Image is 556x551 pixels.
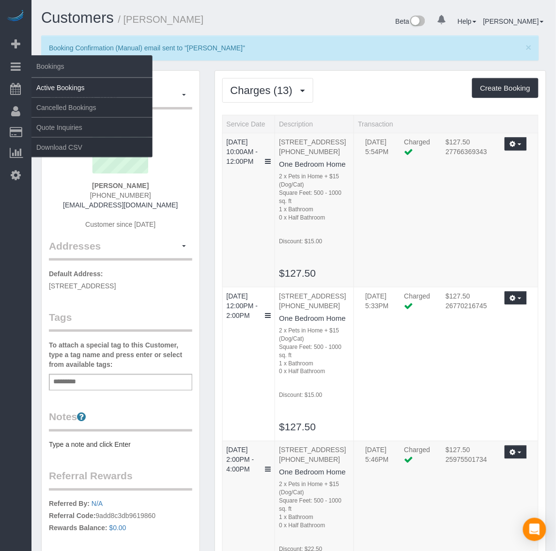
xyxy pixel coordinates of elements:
pre: Type a note and click Enter [49,440,192,450]
p: [STREET_ADDRESS] [PHONE_NUMBER] [279,291,350,311]
div: 1 x Bathroom [279,205,350,214]
span: Charges (13) [231,84,297,96]
h4: One Bedroom Home [279,160,350,169]
a: [PERSON_NAME] [483,17,544,25]
span: [PHONE_NUMBER] [90,191,151,199]
div: 1 x Bathroom [279,514,350,522]
p: 9add8c3db9619860 [49,499,192,535]
td: Charge Amount, Transaction Id [438,291,495,320]
div: 0 x Half Bathroom [279,214,350,222]
td: Service Date [222,287,275,441]
div: 2 x Pets in Home + $15 (Dog/Cat) [279,173,350,189]
strong: [PERSON_NAME] [92,182,149,189]
td: Description [275,287,354,441]
a: Quote Inquiries [31,118,153,137]
p: Booking Confirmation (Manual) email sent to "[PERSON_NAME]" [49,43,522,53]
td: Transaction [354,287,539,441]
a: [DATE] 2:00PM - 4:00PM [227,446,254,473]
button: Close [526,42,532,52]
label: To attach a special tag to this Customer, type a tag name and press enter or select from availabl... [49,340,192,369]
button: Charges (13) [222,78,314,103]
td: Charge Amount, Transaction Id [438,445,495,474]
div: 1 x Bathroom [279,360,350,368]
a: Customers [41,9,114,26]
a: N/A [92,500,103,508]
label: Default Address: [49,269,103,279]
legend: Notes [49,410,192,432]
td: Charged Date [358,445,397,474]
a: [EMAIL_ADDRESS][DOMAIN_NAME] [63,201,178,209]
ul: Bookings [31,78,153,157]
legend: Tags [49,310,192,332]
div: Open Intercom Messenger [523,518,546,541]
a: $127.50 [279,268,316,279]
h4: One Bedroom Home [279,469,350,477]
img: Automaid Logo [6,10,25,23]
td: Charge Label [397,137,439,166]
span: Customer since [DATE] [85,220,155,228]
td: Service Date [222,133,275,287]
p: [STREET_ADDRESS] [PHONE_NUMBER] [279,445,350,465]
td: Charged Date [358,137,397,166]
legend: Referral Rewards [49,469,192,491]
span: Bookings [31,55,153,78]
th: Description [275,115,354,133]
label: Referred By: [49,499,90,509]
th: Transaction [354,115,539,133]
div: Square Feet: 500 - 1000 sq. ft [279,189,350,205]
p: [STREET_ADDRESS] [PHONE_NUMBER] [279,137,350,157]
small: Discount: $15.00 [279,392,322,399]
div: Square Feet: 500 - 1000 sq. ft [279,343,350,360]
div: 2 x Pets in Home + $15 (Dog/Cat) [279,481,350,497]
a: $127.50 [279,422,316,433]
a: Help [458,17,477,25]
button: Create Booking [472,78,539,98]
th: Service Date [222,115,275,133]
a: $0.00 [109,524,126,532]
div: 0 x Half Bathroom [279,368,350,376]
a: Download CSV [31,138,153,157]
td: Description [275,133,354,287]
img: New interface [409,16,425,28]
span: [STREET_ADDRESS] [49,282,116,290]
div: 2 x Pets in Home + $15 (Dog/Cat) [279,327,350,343]
a: Beta [396,17,426,25]
a: [DATE] 10:00AM - 12:00PM [227,138,258,165]
td: Charge Label [397,445,439,474]
a: Cancelled Bookings [31,98,153,117]
label: Rewards Balance: [49,523,108,533]
td: Charge Amount, Transaction Id [438,137,495,166]
small: / [PERSON_NAME] [118,14,204,25]
a: Active Bookings [31,78,153,97]
td: Charged Date [358,291,397,320]
label: Referral Code: [49,511,95,521]
td: Transaction [354,133,539,287]
h4: One Bedroom Home [279,315,350,323]
td: Charge Label [397,291,439,320]
small: Discount: $15.00 [279,238,322,245]
div: 0 x Half Bathroom [279,522,350,530]
a: [DATE] 12:00PM - 2:00PM [227,292,258,319]
div: Square Feet: 500 - 1000 sq. ft [279,497,350,514]
span: × [526,42,532,53]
